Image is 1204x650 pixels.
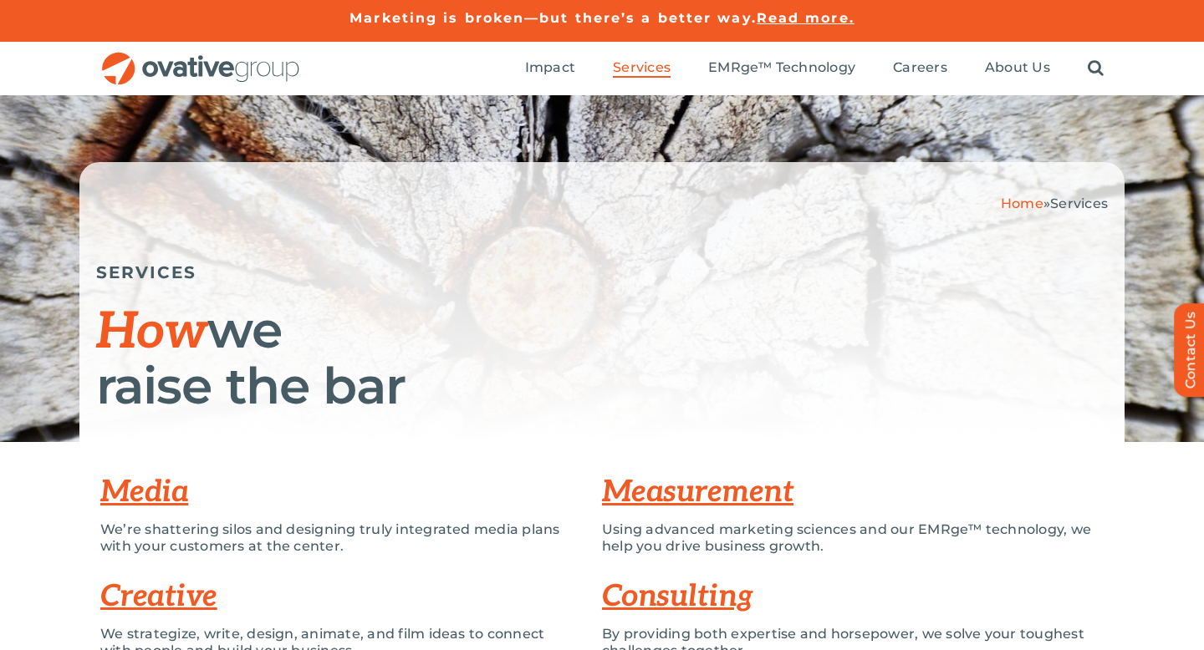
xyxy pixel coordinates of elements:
[602,521,1104,555] p: Using advanced marketing sciences and our EMRge™ technology, we help you drive business growth.
[525,59,575,78] a: Impact
[602,474,793,510] a: Measurement
[708,59,855,76] span: EMRge™ Technology
[96,302,207,363] span: How
[613,59,671,76] span: Services
[602,578,753,615] a: Consulting
[349,10,757,26] a: Marketing is broken—but there’s a better way.
[100,474,188,510] a: Media
[613,59,671,78] a: Services
[985,59,1050,78] a: About Us
[96,262,1108,282] h5: SERVICES
[985,59,1050,76] span: About Us
[757,10,855,26] a: Read more.
[96,303,1108,413] h1: we raise the bar
[1088,59,1104,78] a: Search
[100,578,217,615] a: Creative
[893,59,947,78] a: Careers
[1001,196,1108,211] span: »
[708,59,855,78] a: EMRge™ Technology
[100,50,301,66] a: OG_Full_horizontal_RGB
[1001,196,1043,211] a: Home
[100,521,577,555] p: We’re shattering silos and designing truly integrated media plans with your customers at the center.
[893,59,947,76] span: Careers
[525,42,1104,95] nav: Menu
[525,59,575,76] span: Impact
[1050,196,1108,211] span: Services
